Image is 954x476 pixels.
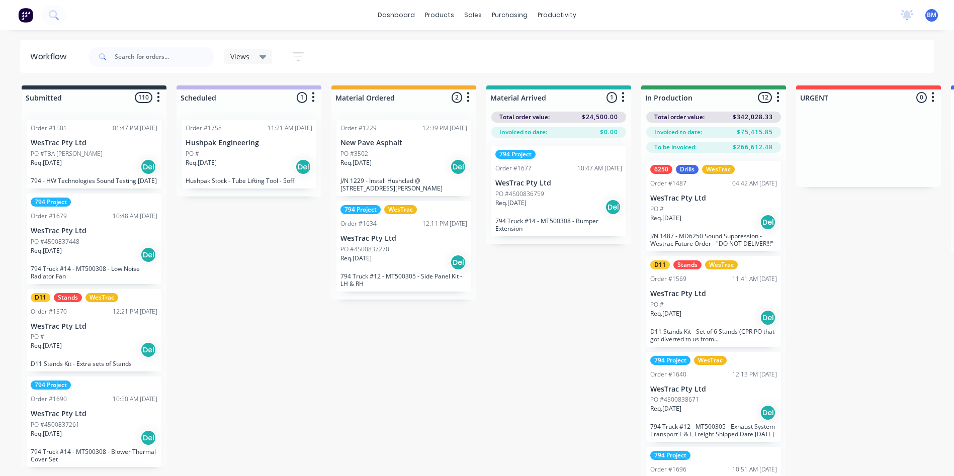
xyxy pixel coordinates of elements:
[384,205,417,214] div: WesTrac
[31,198,71,207] div: 794 Project
[31,322,157,331] p: WesTrac Pty Ltd
[605,199,621,215] div: Del
[340,205,381,214] div: 794 Project
[760,405,776,421] div: Del
[30,51,71,63] div: Workflow
[650,309,681,318] p: Req. [DATE]
[654,113,705,122] span: Total order value:
[650,300,664,309] p: PO #
[18,8,33,23] img: Factory
[31,124,67,133] div: Order #1501
[31,265,157,280] p: 794 Truck #14 - MT500308 - Low Noise Radiator Fan
[422,219,467,228] div: 12:11 PM [DATE]
[186,158,217,167] p: Req. [DATE]
[737,128,773,137] span: $75,415.85
[340,149,368,158] p: PO #3502
[340,124,377,133] div: Order #1229
[31,246,62,255] p: Req. [DATE]
[673,260,702,269] div: Stands
[450,254,466,270] div: Del
[268,124,312,133] div: 11:21 AM [DATE]
[650,274,686,283] div: Order #1569
[654,143,697,152] span: To be invoiced:
[340,245,389,254] p: PO #4500837270
[31,293,50,302] div: D11
[230,51,249,62] span: Views
[186,124,222,133] div: Order #1758
[733,143,773,152] span: $266,612.48
[115,47,214,67] input: Search for orders...
[113,307,157,316] div: 12:21 PM [DATE]
[113,395,157,404] div: 10:50 AM [DATE]
[499,113,550,122] span: Total order value:
[650,385,777,394] p: WesTrac Pty Ltd
[650,260,670,269] div: D11
[27,120,161,188] div: Order #150101:47 PM [DATE]WesTrac Pty LtdPO #TBA [PERSON_NAME]Req.[DATE]Del794 - HW Technologies ...
[646,256,781,347] div: D11StandsWesTracOrder #156911:41 AM [DATE]WesTrac Pty LtdPO #Req.[DATE]DelD11 Stands Kit - Set of...
[577,164,622,173] div: 10:47 AM [DATE]
[495,199,527,208] p: Req. [DATE]
[676,165,699,174] div: Drills
[31,360,157,367] p: D11 Stands Kit - Extra sets of Stands
[650,179,686,188] div: Order #1487
[186,139,312,147] p: Hushpak Engineering
[140,247,156,263] div: Del
[340,177,467,192] p: J/N 1229 - Install Hushclad @ [STREET_ADDRESS][PERSON_NAME]
[182,120,316,188] div: Order #175811:21 AM [DATE]Hushpak EngineeringPO #Req.[DATE]DelHushpak Stock - Tube Lifting Tool -...
[650,214,681,223] p: Req. [DATE]
[650,232,777,247] p: J/N 1487 - MD6250 Sound Suppression - Westrac Future Order - "DO NOT DELIVER!!!"
[650,423,777,438] p: 794 Truck #12 - MT500305 - Exhaust System Transport F & L Freight Shipped Date [DATE]
[113,212,157,221] div: 10:48 AM [DATE]
[732,370,777,379] div: 12:13 PM [DATE]
[373,8,420,23] a: dashboard
[495,164,532,173] div: Order #1677
[650,356,690,365] div: 794 Project
[650,465,686,474] div: Order #1696
[340,139,467,147] p: New Pave Asphalt
[702,165,735,174] div: WesTrac
[732,179,777,188] div: 04:42 AM [DATE]
[340,254,372,263] p: Req. [DATE]
[340,234,467,243] p: WesTrac Pty Ltd
[732,465,777,474] div: 10:51 AM [DATE]
[422,124,467,133] div: 12:39 PM [DATE]
[650,395,699,404] p: PO #4500838671
[31,307,67,316] div: Order #1570
[646,352,781,442] div: 794 ProjectWesTracOrder #164012:13 PM [DATE]WesTrac Pty LtdPO #4500838671Req.[DATE]Del794 Truck #...
[113,124,157,133] div: 01:47 PM [DATE]
[694,356,727,365] div: WesTrac
[31,410,157,418] p: WesTrac Pty Ltd
[705,260,738,269] div: WesTrac
[31,420,79,429] p: PO #4500837261
[31,332,44,341] p: PO #
[650,370,686,379] div: Order #1640
[31,139,157,147] p: WesTrac Pty Ltd
[27,289,161,372] div: D11StandsWesTracOrder #157012:21 PM [DATE]WesTrac Pty LtdPO #Req.[DATE]DelD11 Stands Kit - Extra ...
[600,128,618,137] span: $0.00
[186,177,312,184] p: Hushpak Stock - Tube Lifting Tool - 5off
[31,158,62,167] p: Req. [DATE]
[650,328,777,343] p: D11 Stands Kit - Set of 6 Stands (CPR PO that got diverted to us from [GEOGRAPHIC_DATA])
[760,310,776,326] div: Del
[650,205,664,214] p: PO #
[495,217,622,232] p: 794 Truck #14 - MT500308 - Bumper Extension
[487,8,533,23] div: purchasing
[491,146,626,236] div: 794 ProjectOrder #167710:47 AM [DATE]WesTrac Pty LtdPO #4500836759Req.[DATE]Del794 Truck #14 - MT...
[27,376,161,467] div: 794 ProjectOrder #169010:50 AM [DATE]WesTrac Pty LtdPO #4500837261Req.[DATE]Del794 Truck #14 - MT...
[450,159,466,175] div: Del
[650,404,681,413] p: Req. [DATE]
[732,274,777,283] div: 11:41 AM [DATE]
[582,113,618,122] span: $24,500.00
[646,161,781,251] div: 6250DrillsWesTracOrder #148704:42 AM [DATE]WesTrac Pty LtdPO #Req.[DATE]DelJ/N 1487 - MD6250 Soun...
[31,177,157,184] p: 794 - HW Technologies Sound Testing [DATE]
[340,272,467,288] p: 794 Truck #12 - MT500305 - Side Panel Kit - LH & RH
[650,194,777,203] p: WesTrac Pty Ltd
[140,430,156,446] div: Del
[31,212,67,221] div: Order #1679
[295,159,311,175] div: Del
[336,201,471,292] div: 794 ProjectWesTracOrder #163412:11 PM [DATE]WesTrac Pty LtdPO #4500837270Req.[DATE]Del794 Truck #...
[927,11,936,20] span: BM
[760,214,776,230] div: Del
[499,128,547,137] span: Invoiced to date:
[733,113,773,122] span: $342,028.33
